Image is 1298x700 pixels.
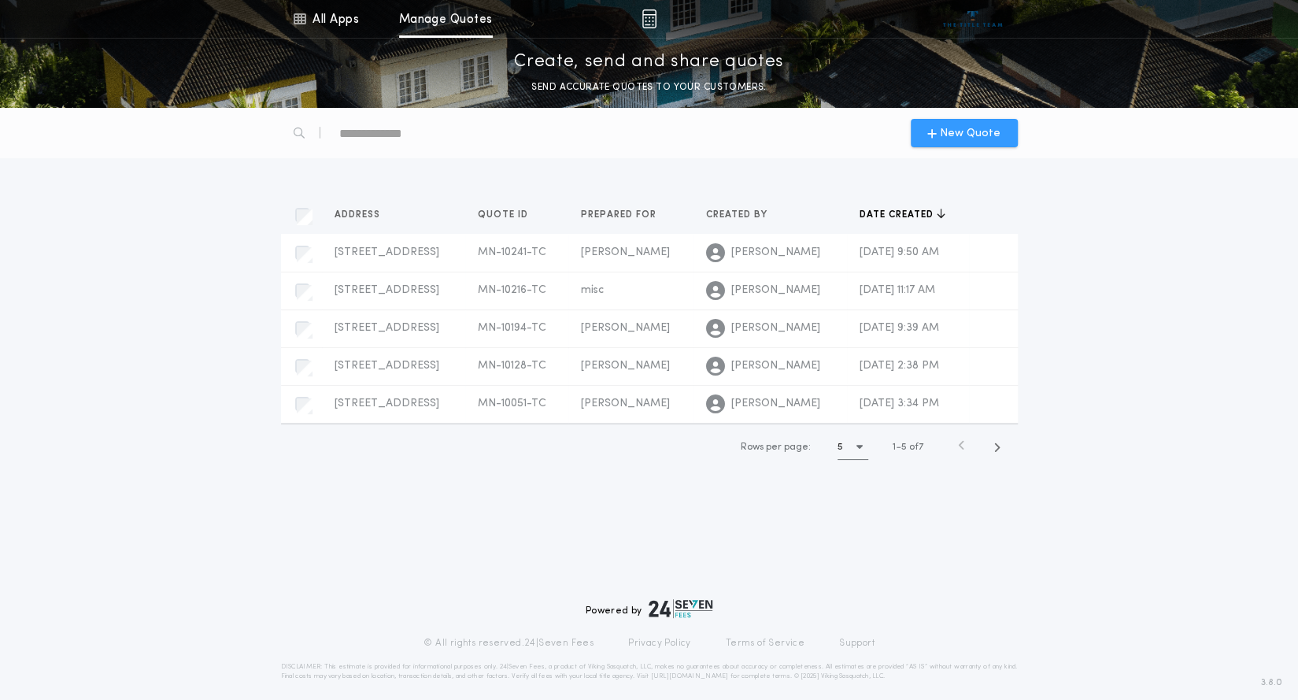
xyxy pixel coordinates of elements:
button: 5 [838,435,868,460]
span: [DATE] 9:50 AM [860,246,939,258]
span: [PERSON_NAME] [581,360,670,372]
img: img [642,9,656,28]
span: [STREET_ADDRESS] [335,246,439,258]
span: [PERSON_NAME] [731,396,820,412]
span: MN-10128-TC [478,360,546,372]
button: Quote ID [478,207,540,223]
span: Rows per page: [741,443,811,452]
button: Address [335,207,392,223]
a: Support [839,637,875,650]
img: vs-icon [943,11,1002,27]
span: New Quote [940,125,1000,142]
h1: 5 [838,439,843,455]
span: [PERSON_NAME] [731,283,820,298]
span: [DATE] 11:17 AM [860,284,935,296]
span: [PERSON_NAME] [581,246,670,258]
span: [PERSON_NAME] [731,320,820,336]
span: [PERSON_NAME] [731,358,820,374]
span: MN-10194-TC [478,322,546,334]
p: © All rights reserved. 24|Seven Fees [423,637,594,650]
div: Powered by [586,599,713,618]
span: 5 [901,443,907,452]
span: [STREET_ADDRESS] [335,398,439,409]
a: [URL][DOMAIN_NAME] [650,673,728,680]
span: Quote ID [478,209,531,221]
img: logo [649,599,713,618]
p: DISCLAIMER: This estimate is provided for informational purposes only. 24|Seven Fees, a product o... [281,662,1018,681]
span: [STREET_ADDRESS] [335,284,439,296]
span: [DATE] 9:39 AM [860,322,939,334]
span: of 7 [909,440,923,454]
a: Privacy Policy [628,637,691,650]
span: MN-10051-TC [478,398,546,409]
p: SEND ACCURATE QUOTES TO YOUR CUSTOMERS. [531,80,766,95]
span: [DATE] 3:34 PM [860,398,939,409]
span: MN-10216-TC [478,284,546,296]
span: [STREET_ADDRESS] [335,360,439,372]
span: 1 [893,443,896,452]
p: Create, send and share quotes [514,50,784,75]
span: misc [581,284,604,296]
span: [PERSON_NAME] [581,398,670,409]
button: New Quote [911,119,1018,147]
span: [PERSON_NAME] [731,245,820,261]
span: Prepared for [581,209,660,221]
span: MN-10241-TC [478,246,546,258]
span: [DATE] 2:38 PM [860,360,939,372]
span: Address [335,209,383,221]
span: [STREET_ADDRESS] [335,322,439,334]
button: Date created [860,207,945,223]
button: Created by [706,207,779,223]
span: [PERSON_NAME] [581,322,670,334]
a: Terms of Service [726,637,804,650]
span: Date created [860,209,937,221]
span: Created by [706,209,771,221]
span: 3.8.0 [1261,676,1282,690]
